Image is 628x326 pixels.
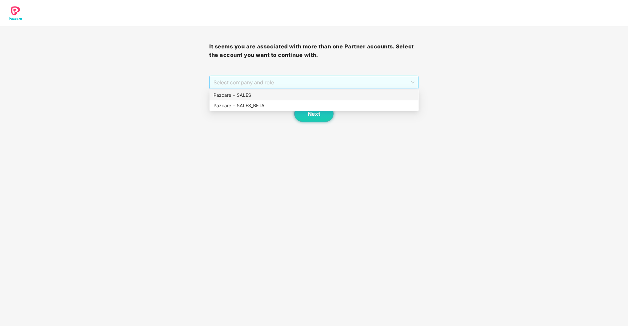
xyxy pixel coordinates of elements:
div: Pazcare - SALES_BETA [213,102,415,109]
span: Next [308,111,320,117]
h3: It seems you are associated with more than one Partner accounts. Select the account you want to c... [209,43,418,59]
span: Select company and role [213,76,414,89]
button: Next [294,106,334,122]
div: Pazcare - SALES [213,92,415,99]
div: Pazcare - SALES [210,90,419,100]
div: Pazcare - SALES_BETA [210,100,419,111]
